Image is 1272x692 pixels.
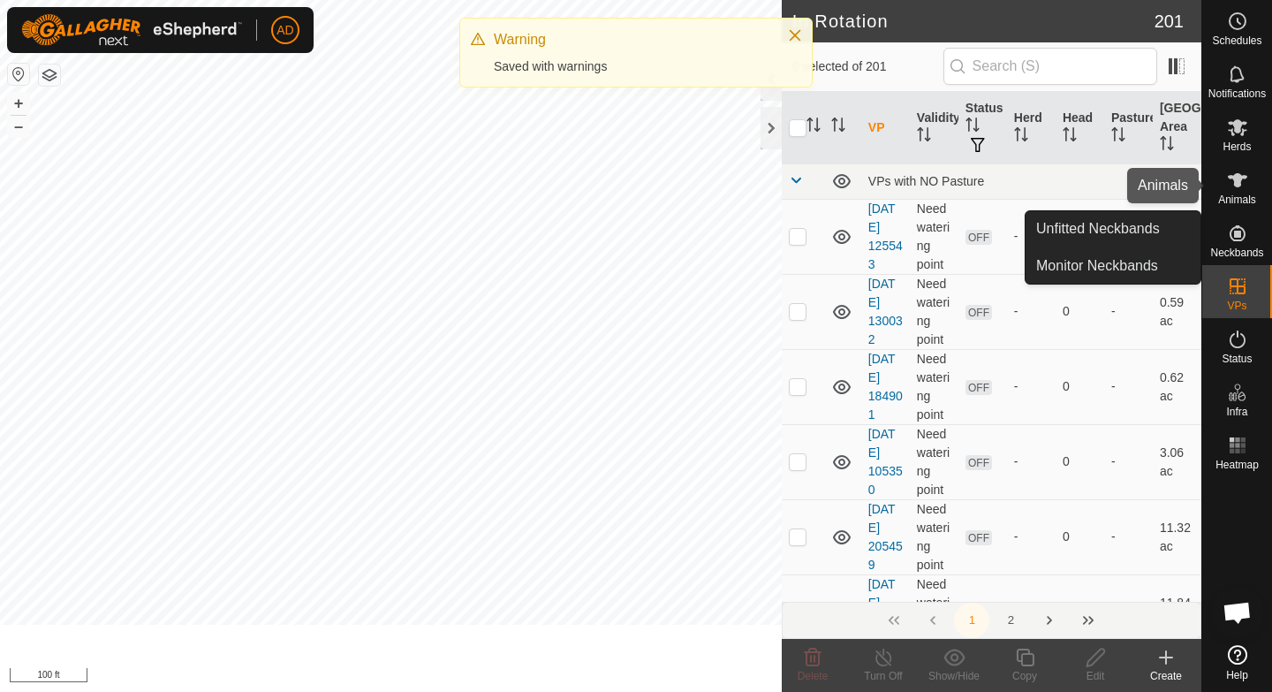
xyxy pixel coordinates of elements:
[8,116,29,137] button: –
[806,120,821,134] p-sorticon: Activate to sort
[1014,227,1049,246] div: -
[910,349,958,424] td: Need watering point
[1007,92,1056,164] th: Herd
[1056,574,1104,650] td: 0
[910,199,958,274] td: Need watering point
[919,668,989,684] div: Show/Hide
[1202,638,1272,688] a: Help
[965,305,992,320] span: OFF
[1056,274,1104,349] td: 0
[1155,8,1184,34] span: 201
[1160,139,1174,153] p-sorticon: Activate to sort
[861,92,910,164] th: VP
[39,65,60,86] button: Map Layers
[868,352,903,422] a: [DATE] 184901
[965,455,992,470] span: OFF
[1153,499,1201,574] td: 11.32 ac
[1014,377,1049,396] div: -
[321,669,387,685] a: Privacy Policy
[1153,349,1201,424] td: 0.62 ac
[868,577,903,647] a: [DATE] 172722
[1104,424,1153,499] td: -
[1210,247,1263,258] span: Neckbands
[8,64,29,85] button: Reset Map
[848,668,919,684] div: Turn Off
[783,23,807,48] button: Close
[958,92,1007,164] th: Status
[1032,603,1067,638] button: Next Page
[8,93,29,114] button: +
[965,120,980,134] p-sorticon: Activate to sort
[1056,92,1104,164] th: Head
[868,502,903,572] a: [DATE] 205459
[1131,668,1201,684] div: Create
[1014,130,1028,144] p-sorticon: Activate to sort
[917,130,931,144] p-sorticon: Activate to sort
[910,274,958,349] td: Need watering point
[1104,199,1153,274] td: -
[1071,603,1106,638] button: Last Page
[1056,199,1104,274] td: 0
[1218,194,1256,205] span: Animals
[1215,460,1259,470] span: Heatmap
[21,14,242,46] img: Gallagher Logo
[1222,354,1252,364] span: Status
[1226,407,1247,417] span: Infra
[943,48,1157,85] input: Search (S)
[1104,499,1153,574] td: -
[993,603,1028,638] button: 2
[965,230,992,245] span: OFF
[868,427,903,497] a: [DATE] 105350
[910,424,958,499] td: Need watering point
[1212,35,1261,46] span: Schedules
[1104,274,1153,349] td: -
[868,202,903,271] a: [DATE] 125543
[1153,574,1201,650] td: 11.84 ac
[1036,218,1160,240] span: Unfitted Neckbands
[954,603,989,638] button: 1
[798,670,829,682] span: Delete
[1014,302,1049,321] div: -
[408,669,460,685] a: Contact Us
[989,668,1060,684] div: Copy
[965,530,992,545] span: OFF
[494,57,769,76] div: Saved with warnings
[910,92,958,164] th: Validity
[1223,141,1251,152] span: Herds
[910,574,958,650] td: Need watering point
[1056,499,1104,574] td: 0
[910,499,958,574] td: Need watering point
[1060,668,1131,684] div: Edit
[868,277,903,346] a: [DATE] 130032
[1104,349,1153,424] td: -
[868,174,1194,188] div: VPs with NO Pasture
[1026,248,1200,284] a: Monitor Neckbands
[1056,424,1104,499] td: 0
[1227,300,1246,311] span: VPs
[1014,452,1049,471] div: -
[1111,130,1125,144] p-sorticon: Activate to sort
[1211,586,1264,639] a: Open chat
[1104,92,1153,164] th: Pasture
[1036,255,1158,277] span: Monitor Neckbands
[831,120,845,134] p-sorticon: Activate to sort
[1153,92,1201,164] th: [GEOGRAPHIC_DATA] Area
[1208,88,1266,99] span: Notifications
[1153,424,1201,499] td: 3.06 ac
[965,380,992,395] span: OFF
[1014,528,1049,546] div: -
[792,57,943,76] span: 0 selected of 201
[276,21,293,40] span: AD
[494,29,769,50] div: Warning
[1056,349,1104,424] td: 0
[1104,574,1153,650] td: -
[1153,199,1201,274] td: 0.52 ac
[1063,130,1077,144] p-sorticon: Activate to sort
[1026,211,1200,247] a: Unfitted Neckbands
[1226,670,1248,681] span: Help
[1153,274,1201,349] td: 0.59 ac
[792,11,1155,32] h2: In Rotation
